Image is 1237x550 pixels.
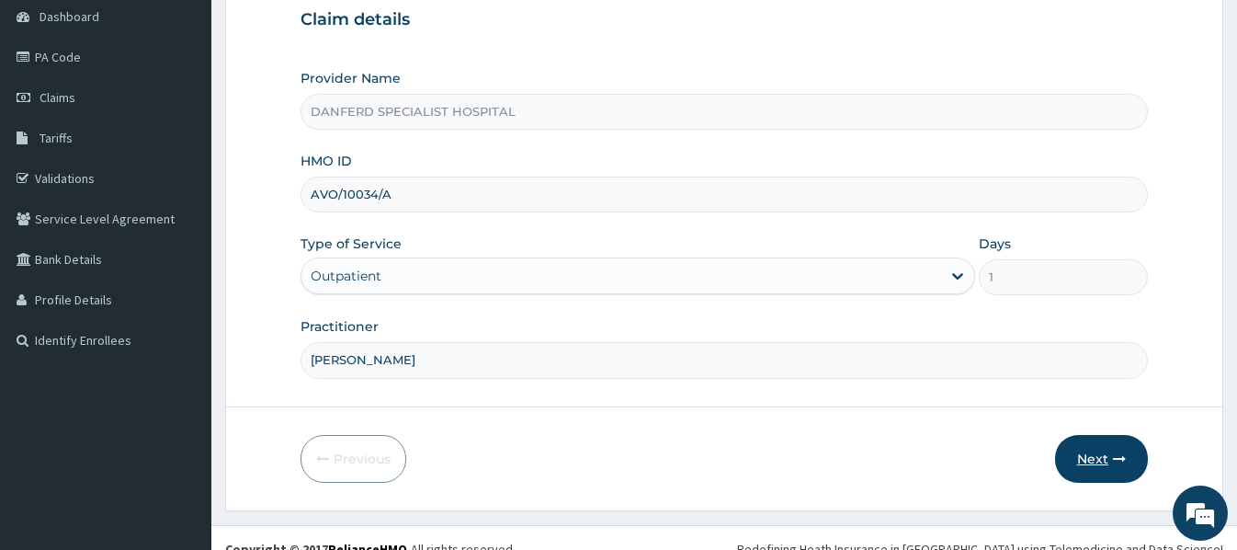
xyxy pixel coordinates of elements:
[9,360,350,424] textarea: Type your message and hit 'Enter'
[301,342,1147,378] input: Enter Name
[301,435,406,483] button: Previous
[301,69,401,87] label: Provider Name
[96,103,309,127] div: Chat with us now
[107,160,254,346] span: We're online!
[301,152,352,170] label: HMO ID
[301,235,402,253] label: Type of Service
[40,8,99,25] span: Dashboard
[34,92,74,138] img: d_794563401_company_1708531726252_794563401
[301,177,1147,212] input: Enter HMO ID
[311,267,381,285] div: Outpatient
[979,235,1011,253] label: Days
[301,317,379,336] label: Practitioner
[1055,435,1148,483] button: Next
[301,10,1147,30] h3: Claim details
[40,130,73,146] span: Tariffs
[40,89,75,106] span: Claims
[301,9,346,53] div: Minimize live chat window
